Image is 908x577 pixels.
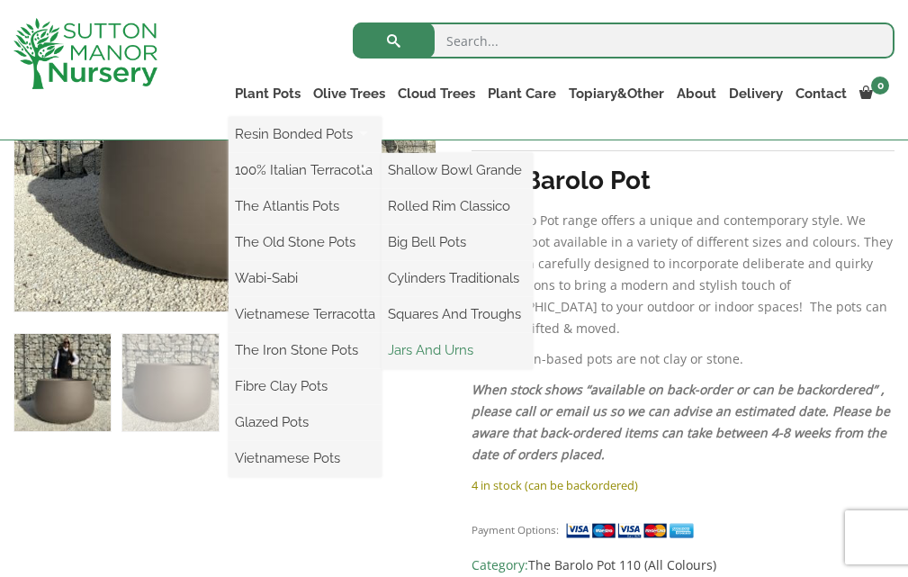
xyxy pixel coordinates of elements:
a: Shallow Bowl Grande [382,157,533,184]
a: Big Bell Pots [382,229,533,256]
a: Plant Care [481,81,562,106]
a: Rolled Rim Classico [382,193,533,220]
span: 0 [871,77,889,95]
a: Wabi-Sabi [229,265,382,292]
a: The Barolo Pot 110 (All Colours) [528,556,716,573]
a: The Old Stone Pots [229,229,382,256]
em: When stock shows “available on back-order or can be backordered” , please call or email us so we ... [472,381,890,463]
a: 100% Italian Terracotta [229,157,382,184]
a: Vietnamese Terracotta [229,301,382,328]
p: The Barolo Pot range offers a unique and contemporary style. We have this pot available in a vari... [472,210,895,339]
a: Cloud Trees [391,81,481,106]
a: Fibre Clay Pots [229,373,382,400]
a: Plant Pots [229,81,307,106]
img: The Barolo Pot 110 Colour Clay [14,334,111,430]
a: 0 [853,81,895,106]
a: Glazed Pots [229,409,382,436]
a: About [670,81,723,106]
small: Payment Options: [472,523,559,536]
input: Search... [353,23,895,59]
a: Olive Trees [307,81,391,106]
a: Jars And Urns [382,337,533,364]
a: Vietnamese Pots [229,445,382,472]
a: Cylinders Traditionals [382,265,533,292]
a: Delivery [723,81,789,106]
span: Category: [472,554,895,576]
a: The Iron Stone Pots [229,337,382,364]
a: Squares And Troughs [382,301,533,328]
img: payment supported [565,521,700,540]
img: The Barolo Pot 110 Colour Clay - Image 2 [122,334,219,430]
img: logo [13,18,157,89]
p: These resin-based pots are not clay or stone. [472,348,895,370]
strong: The Barolo Pot [472,166,651,195]
a: Contact [789,81,853,106]
a: The Atlantis Pots [229,193,382,220]
a: Resin Bonded Pots [229,121,382,148]
p: 4 in stock (can be backordered) [472,474,895,496]
a: Topiary&Other [562,81,670,106]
